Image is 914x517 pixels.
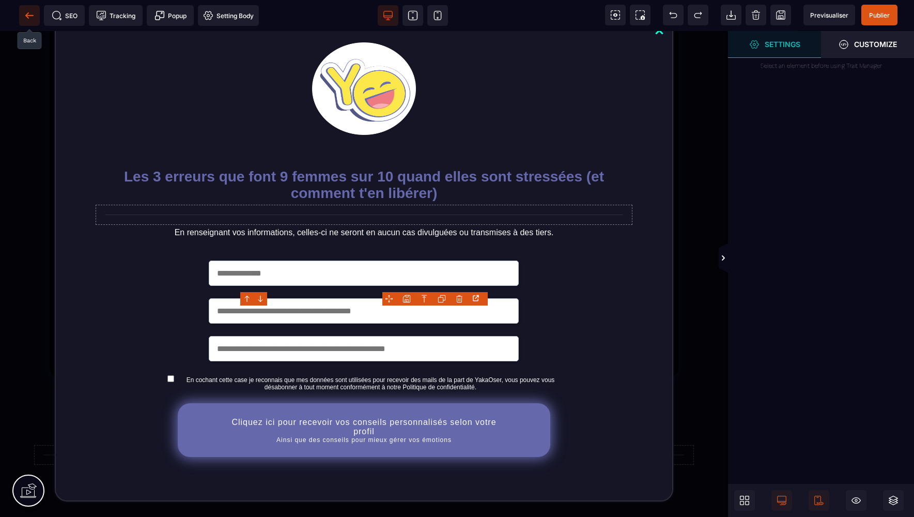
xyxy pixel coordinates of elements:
span: Hide/Show Block [846,490,866,511]
strong: Settings [765,40,800,48]
strong: Customize [854,40,897,48]
button: Cliquez ici pour recevoir vos conseils personnalisés selon votre profilAinsi que des conseils pou... [178,372,550,426]
b: Les 3 erreurs que font 9 femmes sur 10 quand elles sont stressées (et comment t'en libérer) [124,138,608,170]
span: Open Layers [883,490,904,511]
div: Open the link Modal [470,293,484,304]
span: SEO [52,10,78,21]
text: En renseignant vos informations, celles-ci ne seront en aucun cas divulguées ou transmises à des ... [105,194,623,209]
span: Setting Body [203,10,254,21]
div: Select an element before using Trait Manager [728,57,914,74]
span: Settings [728,31,821,58]
span: Tracking [96,10,135,21]
span: Open Blocks [734,490,755,511]
span: Open Style Manager [821,31,914,58]
span: Mobile Only [809,490,829,511]
span: View components [605,5,626,25]
span: Desktop Only [771,490,792,511]
span: Screenshot [630,5,650,25]
span: Previsualiser [810,11,848,19]
span: Preview [803,5,855,25]
span: Popup [154,10,187,21]
span: Publier [869,11,890,19]
label: En cochant cette case je reconnais que mes données sont utilisées pour recevoir des mails de la p... [178,345,563,360]
img: Yakaoser logo [312,11,415,104]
